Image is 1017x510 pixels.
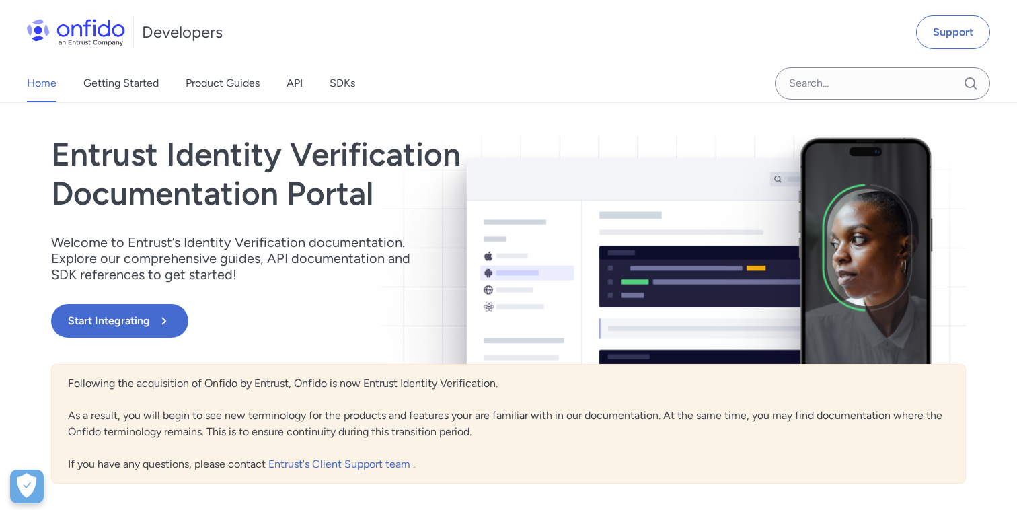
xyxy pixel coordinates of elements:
a: Support [916,15,990,49]
p: Welcome to Entrust’s Identity Verification documentation. Explore our comprehensive guides, API d... [51,234,428,283]
h1: Entrust Identity Verification Documentation Portal [51,135,691,213]
input: Onfido search input field [775,67,990,100]
a: SDKs [330,65,355,102]
a: Start Integrating [51,304,691,338]
a: Product Guides [186,65,260,102]
button: Open Preferences [10,470,44,503]
a: API [287,65,303,102]
div: Cookie Preferences [10,470,44,503]
a: Getting Started [83,65,159,102]
img: Onfido Logo [27,19,125,46]
a: Home [27,65,57,102]
a: Entrust's Client Support team [268,458,413,470]
h1: Developers [142,22,223,43]
div: Following the acquisition of Onfido by Entrust, Onfido is now Entrust Identity Verification. As a... [51,364,966,484]
button: Start Integrating [51,304,188,338]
